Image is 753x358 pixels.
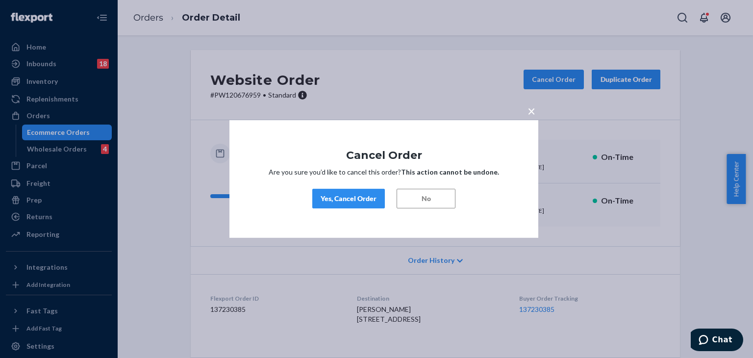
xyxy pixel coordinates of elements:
p: Are you sure you’d like to cancel this order? [259,167,509,177]
button: Yes, Cancel Order [312,189,385,208]
strong: This action cannot be undone. [401,168,499,176]
span: × [527,102,535,119]
div: Yes, Cancel Order [321,194,376,204]
button: No [397,189,455,208]
iframe: Opens a widget where you can chat to one of our agents [691,329,743,353]
h1: Cancel Order [259,150,509,161]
